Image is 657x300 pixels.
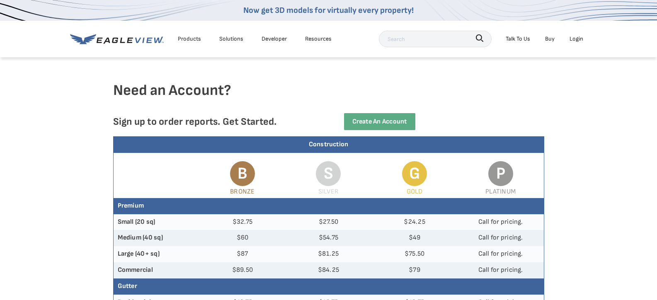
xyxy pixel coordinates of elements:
div: Construction [114,137,544,153]
span: B [230,161,255,186]
td: $89.50 [199,262,286,278]
div: Login [570,34,583,44]
th: Large (40+ sq) [114,246,200,262]
div: Products [178,34,201,44]
span: S [316,161,341,186]
span: Gold [407,188,423,196]
td: $84.25 [286,262,372,278]
td: Call for pricing. [458,246,544,262]
td: $49 [371,230,458,246]
th: Premium [114,198,544,214]
td: $60 [199,230,286,246]
th: Small (20 sq) [114,214,200,230]
div: Solutions [219,34,243,44]
a: Create an Account [344,113,415,130]
td: Call for pricing. [458,262,544,278]
span: Platinum [485,188,516,196]
a: Buy [545,34,555,44]
a: Now get 3D models for virtually every property! [243,5,414,15]
td: $79 [371,262,458,278]
td: Call for pricing. [458,230,544,246]
td: $27.50 [286,214,372,230]
div: Resources [305,34,332,44]
span: P [488,161,513,186]
a: Developer [262,34,287,44]
td: $81.25 [286,246,372,262]
span: G [402,161,427,186]
span: Bronze [230,188,255,196]
th: Commercial [114,262,200,278]
td: $87 [199,246,286,262]
td: $75.50 [371,246,458,262]
h4: Need an Account? [113,81,544,113]
td: $24.25 [371,214,458,230]
p: Sign up to order reports. Get Started. [113,116,315,128]
td: $54.75 [286,230,372,246]
td: $32.75 [199,214,286,230]
th: Medium (40 sq) [114,230,200,246]
span: Silver [318,188,339,196]
th: Gutter [114,278,544,295]
input: Search [379,31,492,47]
div: Talk To Us [506,34,530,44]
td: Call for pricing. [458,214,544,230]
